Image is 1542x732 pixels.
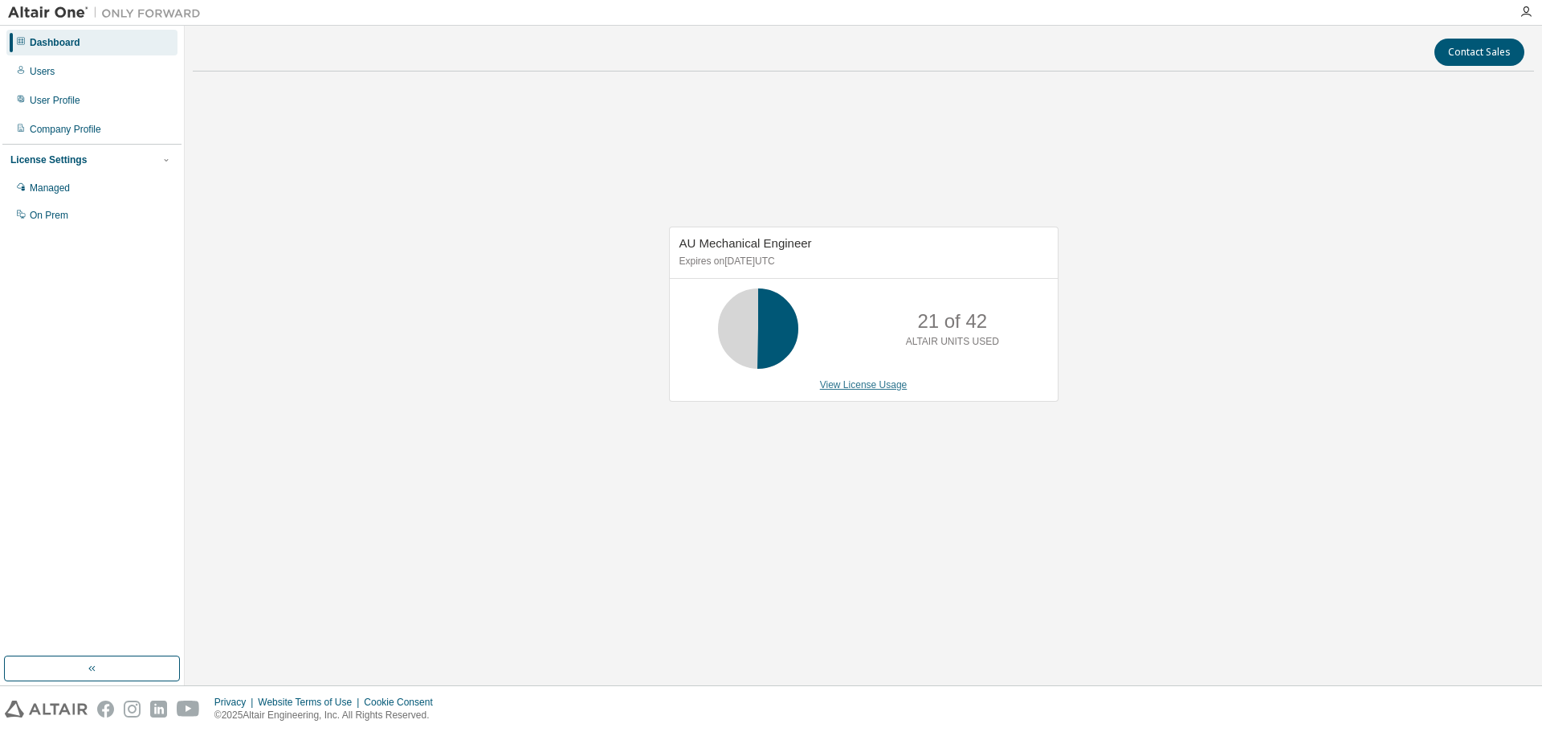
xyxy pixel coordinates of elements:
[214,709,443,722] p: © 2025 Altair Engineering, Inc. All Rights Reserved.
[917,308,987,335] p: 21 of 42
[30,65,55,78] div: Users
[679,255,1044,268] p: Expires on [DATE] UTC
[258,696,364,709] div: Website Terms of Use
[30,182,70,194] div: Managed
[30,123,101,136] div: Company Profile
[30,209,68,222] div: On Prem
[8,5,209,21] img: Altair One
[10,153,87,166] div: License Settings
[30,94,80,107] div: User Profile
[30,36,80,49] div: Dashboard
[820,379,908,391] a: View License Usage
[150,701,167,718] img: linkedin.svg
[1434,39,1524,66] button: Contact Sales
[214,696,258,709] div: Privacy
[679,236,812,250] span: AU Mechanical Engineer
[5,701,88,718] img: altair_logo.svg
[97,701,114,718] img: facebook.svg
[906,335,999,349] p: ALTAIR UNITS USED
[177,701,200,718] img: youtube.svg
[124,701,141,718] img: instagram.svg
[364,696,442,709] div: Cookie Consent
